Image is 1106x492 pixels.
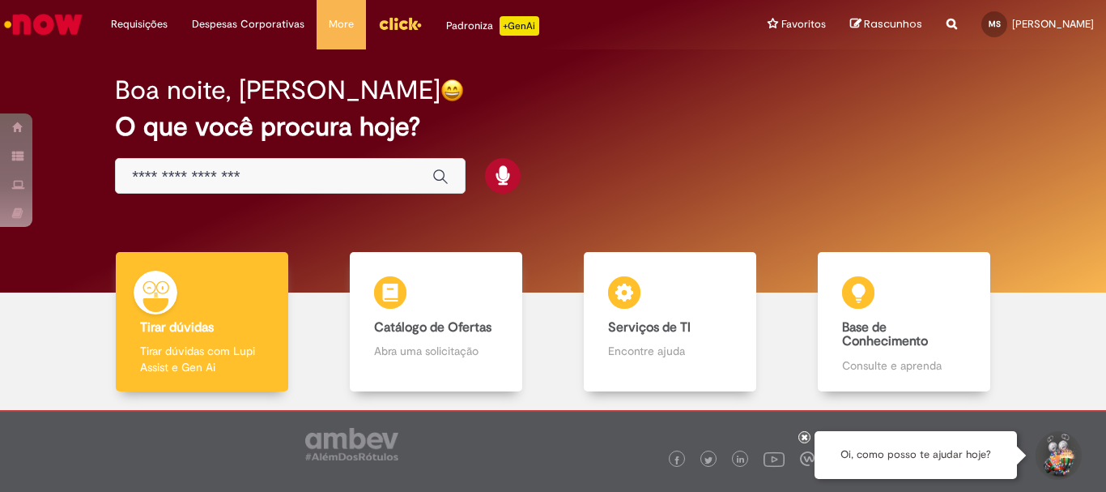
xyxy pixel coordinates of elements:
[989,19,1001,29] span: MS
[329,16,354,32] span: More
[115,113,991,141] h2: O que você procura hoje?
[764,448,785,469] img: logo_footer_youtube.png
[842,357,965,374] p: Consulte e aprenda
[319,252,553,392] a: Catálogo de Ofertas Abra uma solicitação
[85,252,319,392] a: Tirar dúvidas Tirar dúvidas com Lupi Assist e Gen Ai
[192,16,304,32] span: Despesas Corporativas
[608,319,691,336] b: Serviços de TI
[305,428,398,460] img: logo_footer_ambev_rotulo_gray.png
[2,8,85,41] img: ServiceNow
[115,76,440,105] h2: Boa noite, [PERSON_NAME]
[553,252,787,392] a: Serviços de TI Encontre ajuda
[446,16,539,36] div: Padroniza
[850,17,922,32] a: Rascunhos
[864,16,922,32] span: Rascunhos
[1012,17,1094,31] span: [PERSON_NAME]
[673,456,681,464] img: logo_footer_facebook.png
[500,16,539,36] p: +GenAi
[140,319,214,336] b: Tirar dúvidas
[737,456,745,465] img: logo_footer_linkedin.png
[140,343,263,375] p: Tirar dúvidas com Lupi Assist e Gen Ai
[704,456,713,464] img: logo_footer_twitter.png
[842,319,928,350] b: Base de Conhecimento
[815,431,1017,479] div: Oi, como posso te ajudar hoje?
[374,343,497,359] p: Abra uma solicitação
[787,252,1021,392] a: Base de Conhecimento Consulte e aprenda
[608,343,731,359] p: Encontre ajuda
[800,451,815,466] img: logo_footer_workplace.png
[111,16,168,32] span: Requisições
[374,319,491,336] b: Catálogo de Ofertas
[378,11,422,36] img: click_logo_yellow_360x200.png
[440,79,464,102] img: happy-face.png
[1033,431,1082,480] button: Iniciar Conversa de Suporte
[781,16,826,32] span: Favoritos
